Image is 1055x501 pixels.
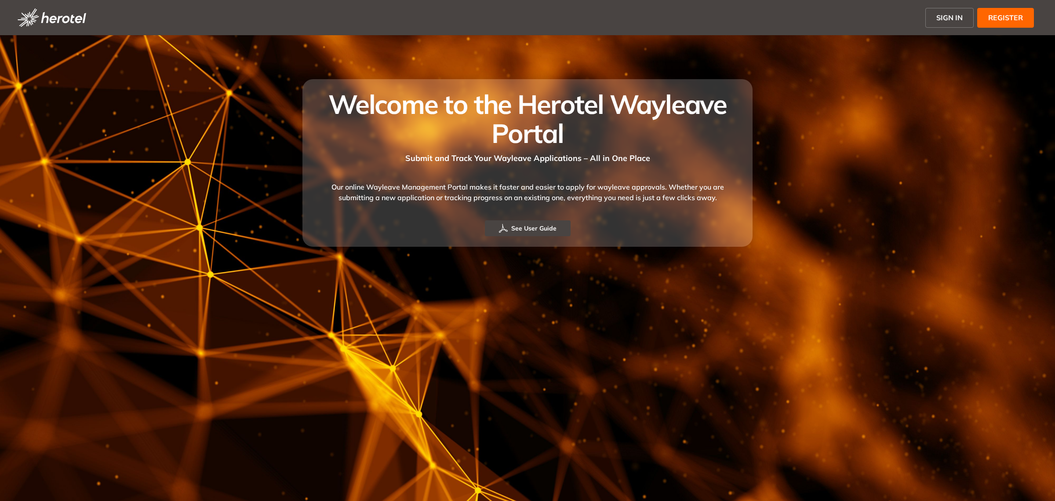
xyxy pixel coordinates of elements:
span: See User Guide [511,223,557,233]
button: SIGN IN [925,8,974,28]
span: REGISTER [988,12,1023,23]
div: Our online Wayleave Management Portal makes it faster and easier to apply for wayleave approvals.... [313,164,742,220]
button: See User Guide [485,220,571,236]
button: REGISTER [977,8,1034,28]
span: Welcome to the Herotel Wayleave Portal [328,88,727,150]
span: SIGN IN [936,12,963,23]
img: logo [18,8,86,27]
div: Submit and Track Your Wayleave Applications – All in One Place [313,148,742,164]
